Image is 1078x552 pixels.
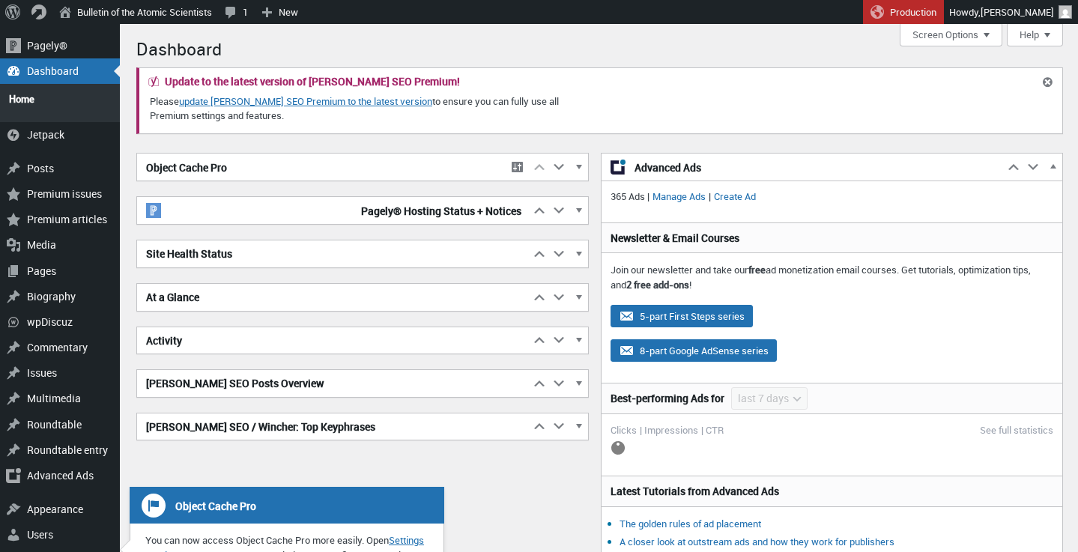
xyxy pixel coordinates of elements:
[165,76,460,87] h2: Update to the latest version of [PERSON_NAME] SEO Premium!
[611,189,1053,204] p: 365 Ads | |
[711,189,759,203] a: Create Ad
[137,197,530,224] h2: Pagely® Hosting Status + Notices
[137,240,530,267] h2: Site Health Status
[611,263,1053,292] p: Join our newsletter and take our ad monetization email courses. Get tutorials, optimization tips,...
[635,160,995,175] span: Advanced Ads
[136,31,1063,64] h1: Dashboard
[626,278,689,291] strong: 2 free add-ons
[620,535,894,548] a: A closer look at outstream ads and how they work for publishers
[137,327,530,354] h2: Activity
[620,517,761,530] a: The golden rules of ad placement
[137,413,530,440] h2: [PERSON_NAME] SEO / Wincher: Top Keyphrases
[137,154,503,181] h2: Object Cache Pro
[611,231,1053,246] h3: Newsletter & Email Courses
[137,284,530,311] h2: At a Glance
[146,203,161,218] img: pagely-w-on-b20x20.png
[611,305,753,327] button: 5-part First Steps series
[611,339,777,362] button: 8-part Google AdSense series
[649,189,709,203] a: Manage Ads
[130,487,444,524] h3: Object Cache Pro
[137,370,530,397] h2: [PERSON_NAME] SEO Posts Overview
[611,391,724,406] h3: Best-performing Ads for
[611,440,626,455] img: loading
[981,5,1054,19] span: [PERSON_NAME]
[748,263,766,276] strong: free
[1007,24,1063,46] button: Help
[148,93,601,124] p: Please to ensure you can fully use all Premium settings and features.
[611,484,1053,499] h3: Latest Tutorials from Advanced Ads
[179,94,432,108] a: update [PERSON_NAME] SEO Premium to the latest version
[900,24,1002,46] button: Screen Options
